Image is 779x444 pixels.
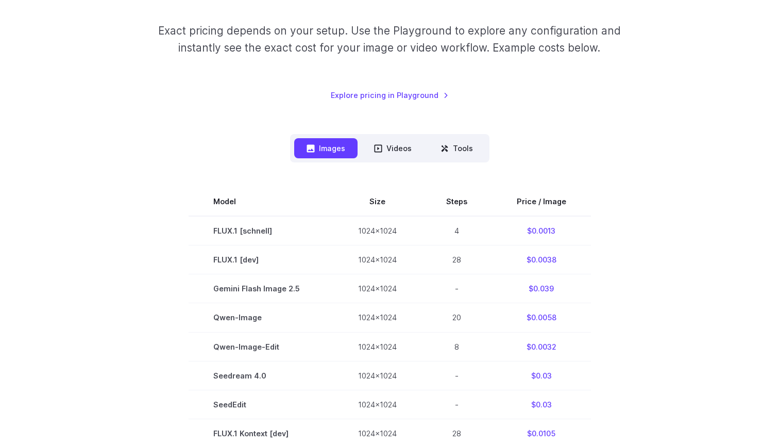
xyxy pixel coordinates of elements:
[421,274,492,303] td: -
[189,303,333,332] td: Qwen-Image
[333,187,421,216] th: Size
[362,138,424,158] button: Videos
[421,361,492,390] td: -
[492,187,591,216] th: Price / Image
[333,216,421,245] td: 1024x1024
[492,303,591,332] td: $0.0058
[421,303,492,332] td: 20
[421,245,492,274] td: 28
[428,138,485,158] button: Tools
[331,89,449,101] a: Explore pricing in Playground
[213,283,309,294] span: Gemini Flash Image 2.5
[189,390,333,419] td: SeedEdit
[189,187,333,216] th: Model
[492,361,591,390] td: $0.03
[333,390,421,419] td: 1024x1024
[492,274,591,303] td: $0.039
[189,216,333,245] td: FLUX.1 [schnell]
[333,332,421,361] td: 1024x1024
[492,245,591,274] td: $0.0038
[139,22,640,57] p: Exact pricing depends on your setup. Use the Playground to explore any configuration and instantl...
[421,390,492,419] td: -
[189,332,333,361] td: Qwen-Image-Edit
[294,138,358,158] button: Images
[189,245,333,274] td: FLUX.1 [dev]
[333,245,421,274] td: 1024x1024
[492,216,591,245] td: $0.0013
[421,216,492,245] td: 4
[421,332,492,361] td: 8
[333,274,421,303] td: 1024x1024
[189,361,333,390] td: Seedream 4.0
[333,303,421,332] td: 1024x1024
[492,332,591,361] td: $0.0032
[333,361,421,390] td: 1024x1024
[421,187,492,216] th: Steps
[492,390,591,419] td: $0.03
